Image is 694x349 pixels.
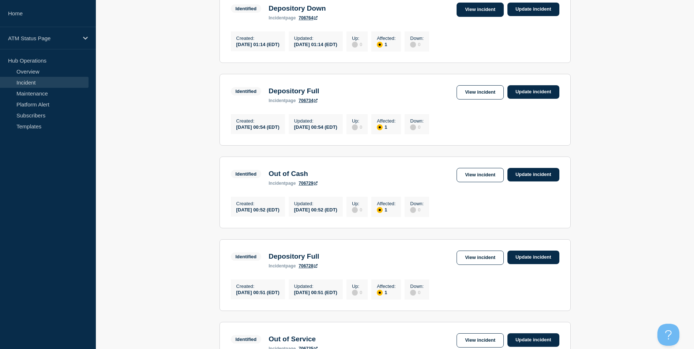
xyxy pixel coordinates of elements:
[410,41,424,48] div: 0
[507,168,559,181] a: Update incident
[377,42,383,48] div: affected
[352,118,362,124] p: Up :
[269,98,296,103] p: page
[410,124,416,130] div: disabled
[236,124,280,130] div: [DATE] 00:54 (EDT)
[377,201,395,206] p: Affected :
[269,4,326,12] h3: Depository Down
[352,124,362,130] div: 0
[299,98,318,103] a: 706734
[269,263,296,269] p: page
[269,87,319,95] h3: Depository Full
[236,289,280,295] div: [DATE] 00:51 (EDT)
[410,206,424,213] div: 0
[377,118,395,124] p: Affected :
[294,284,337,289] p: Updated :
[269,335,318,343] h3: Out of Service
[236,206,280,213] div: [DATE] 00:52 (EDT)
[231,4,262,13] span: Identified
[269,263,285,269] span: incident
[410,284,424,289] p: Down :
[269,181,296,186] p: page
[8,35,78,41] p: ATM Status Page
[457,85,504,100] a: View incident
[231,87,262,95] span: Identified
[410,201,424,206] p: Down :
[352,290,358,296] div: disabled
[457,333,504,348] a: View incident
[410,124,424,130] div: 0
[294,35,337,41] p: Updated :
[236,201,280,206] p: Created :
[410,290,416,296] div: disabled
[377,124,395,130] div: 1
[457,3,504,17] a: View incident
[352,124,358,130] div: disabled
[294,124,337,130] div: [DATE] 00:54 (EDT)
[299,263,318,269] a: 706728
[352,207,358,213] div: disabled
[299,15,318,20] a: 706764
[352,284,362,289] p: Up :
[269,170,318,178] h3: Out of Cash
[294,118,337,124] p: Updated :
[269,15,285,20] span: incident
[269,98,285,103] span: incident
[657,324,679,346] iframe: Help Scout Beacon - Open
[294,289,337,295] div: [DATE] 00:51 (EDT)
[377,206,395,213] div: 1
[410,118,424,124] p: Down :
[352,35,362,41] p: Up :
[507,333,559,347] a: Update incident
[269,252,319,260] h3: Depository Full
[352,201,362,206] p: Up :
[294,41,337,47] div: [DATE] 01:14 (EDT)
[236,284,280,289] p: Created :
[231,170,262,178] span: Identified
[352,42,358,48] div: disabled
[377,207,383,213] div: affected
[410,289,424,296] div: 0
[352,206,362,213] div: 0
[457,168,504,182] a: View incident
[507,85,559,99] a: Update incident
[507,3,559,16] a: Update incident
[269,15,296,20] p: page
[236,41,280,47] div: [DATE] 01:14 (EDT)
[410,35,424,41] p: Down :
[269,181,285,186] span: incident
[294,206,337,213] div: [DATE] 00:52 (EDT)
[294,201,337,206] p: Updated :
[377,41,395,48] div: 1
[377,35,395,41] p: Affected :
[457,251,504,265] a: View incident
[352,41,362,48] div: 0
[377,290,383,296] div: affected
[377,284,395,289] p: Affected :
[352,289,362,296] div: 0
[236,35,280,41] p: Created :
[410,42,416,48] div: disabled
[507,251,559,264] a: Update incident
[231,252,262,261] span: Identified
[377,289,395,296] div: 1
[299,181,318,186] a: 706729
[377,124,383,130] div: affected
[231,335,262,344] span: Identified
[410,207,416,213] div: disabled
[236,118,280,124] p: Created :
